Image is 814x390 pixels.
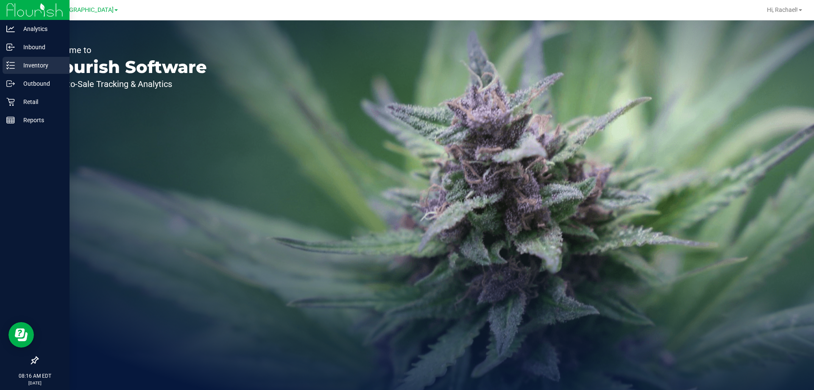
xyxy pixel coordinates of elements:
[15,24,66,34] p: Analytics
[6,61,15,70] inline-svg: Inventory
[6,98,15,106] inline-svg: Retail
[15,60,66,70] p: Inventory
[6,79,15,88] inline-svg: Outbound
[6,43,15,51] inline-svg: Inbound
[15,42,66,52] p: Inbound
[4,372,66,380] p: 08:16 AM EDT
[46,46,207,54] p: Welcome to
[15,97,66,107] p: Retail
[767,6,798,13] span: Hi, Rachael!
[46,59,207,76] p: Flourish Software
[4,380,66,386] p: [DATE]
[8,322,34,348] iframe: Resource center
[15,115,66,125] p: Reports
[56,6,114,14] span: [GEOGRAPHIC_DATA]
[6,25,15,33] inline-svg: Analytics
[6,116,15,124] inline-svg: Reports
[15,79,66,89] p: Outbound
[46,80,207,88] p: Seed-to-Sale Tracking & Analytics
